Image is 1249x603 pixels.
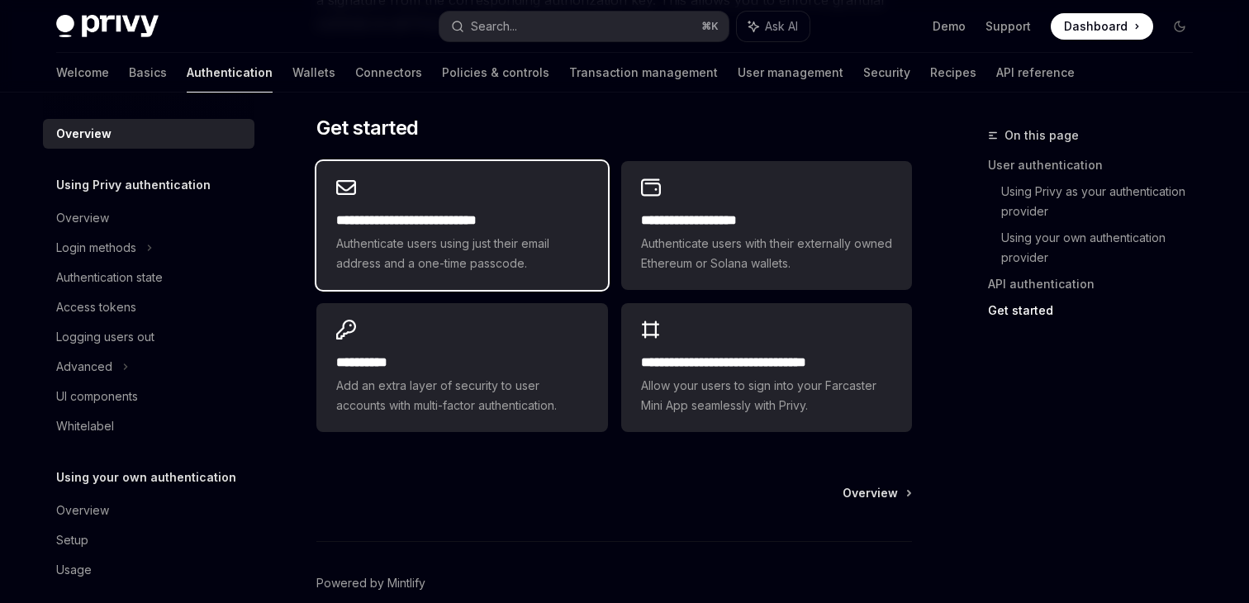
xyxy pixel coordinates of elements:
div: Setup [56,530,88,550]
a: Policies & controls [442,53,549,93]
a: Security [863,53,910,93]
a: **** *****Add an extra layer of security to user accounts with multi-factor authentication. [316,303,607,432]
button: Ask AI [737,12,810,41]
a: Authentication [187,53,273,93]
span: Allow your users to sign into your Farcaster Mini App seamlessly with Privy. [641,376,892,415]
a: Using your own authentication provider [1001,225,1206,271]
a: Connectors [355,53,422,93]
a: Demo [933,18,966,35]
button: Search...⌘K [439,12,729,41]
div: Authentication state [56,268,163,287]
a: Wallets [292,53,335,93]
a: Usage [43,555,254,585]
div: Overview [56,124,112,144]
a: Recipes [930,53,976,93]
a: Whitelabel [43,411,254,441]
div: Login methods [56,238,136,258]
a: Powered by Mintlify [316,575,425,591]
a: User authentication [988,152,1206,178]
a: Basics [129,53,167,93]
a: Get started [988,297,1206,324]
a: Welcome [56,53,109,93]
a: Using Privy as your authentication provider [1001,178,1206,225]
a: API authentication [988,271,1206,297]
div: Overview [56,208,109,228]
a: Support [985,18,1031,35]
div: Whitelabel [56,416,114,436]
a: Overview [43,119,254,149]
div: Access tokens [56,297,136,317]
a: User management [738,53,843,93]
span: Authenticate users with their externally owned Ethereum or Solana wallets. [641,234,892,273]
div: Advanced [56,357,112,377]
span: Overview [843,485,898,501]
span: ⌘ K [701,20,719,33]
span: Authenticate users using just their email address and a one-time passcode. [336,234,587,273]
a: Overview [843,485,910,501]
h5: Using your own authentication [56,468,236,487]
button: Toggle dark mode [1166,13,1193,40]
span: On this page [1004,126,1079,145]
div: Usage [56,560,92,580]
a: Logging users out [43,322,254,352]
span: Get started [316,115,418,141]
a: Dashboard [1051,13,1153,40]
div: Overview [56,501,109,520]
a: Transaction management [569,53,718,93]
a: Overview [43,203,254,233]
div: Search... [471,17,517,36]
span: Add an extra layer of security to user accounts with multi-factor authentication. [336,376,587,415]
img: dark logo [56,15,159,38]
h5: Using Privy authentication [56,175,211,195]
div: Logging users out [56,327,154,347]
a: API reference [996,53,1075,93]
a: Authentication state [43,263,254,292]
a: **** **** **** ****Authenticate users with their externally owned Ethereum or Solana wallets. [621,161,912,290]
span: Ask AI [765,18,798,35]
a: Overview [43,496,254,525]
a: UI components [43,382,254,411]
a: Access tokens [43,292,254,322]
a: Setup [43,525,254,555]
span: Dashboard [1064,18,1128,35]
div: UI components [56,387,138,406]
